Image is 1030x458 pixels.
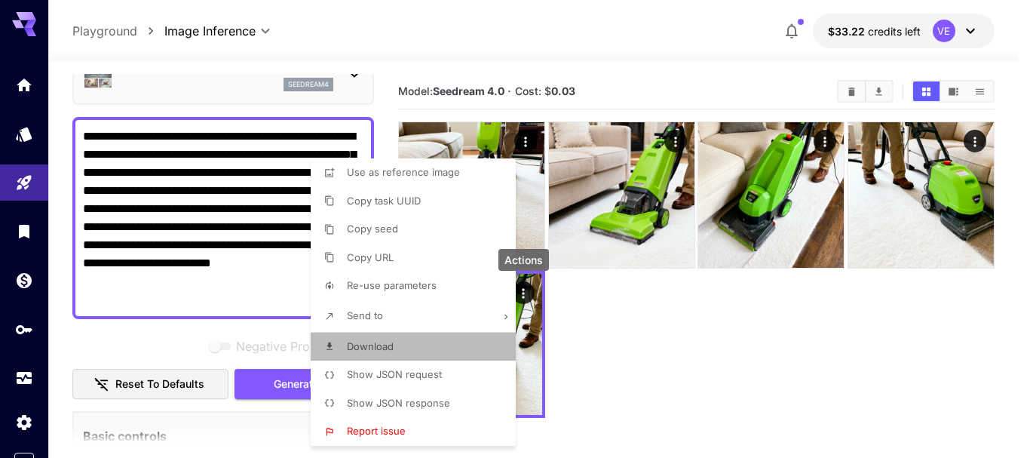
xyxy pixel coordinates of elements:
[498,249,549,271] div: Actions
[347,425,406,437] span: Report issue
[347,340,394,352] span: Download
[347,309,383,321] span: Send to
[347,166,460,178] span: Use as reference image
[347,223,398,235] span: Copy seed
[347,195,421,207] span: Copy task UUID
[347,368,442,380] span: Show JSON request
[347,251,394,263] span: Copy URL
[347,279,437,291] span: Re-use parameters
[347,397,450,409] span: Show JSON response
